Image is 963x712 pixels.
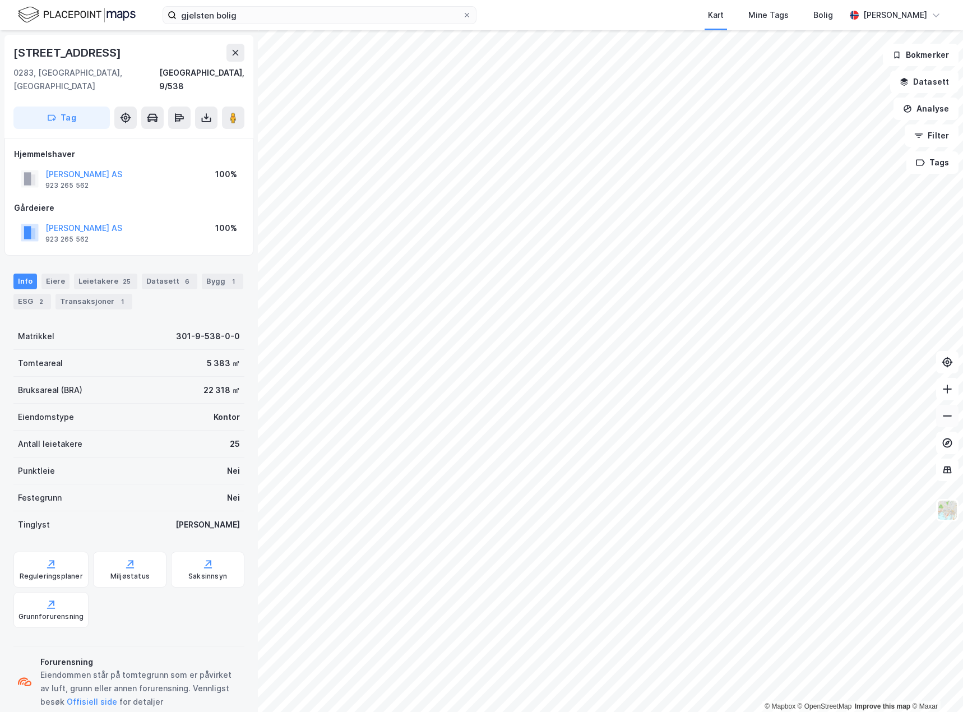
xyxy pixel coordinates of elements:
div: Leietakere [74,274,137,289]
div: Gårdeiere [14,201,244,215]
div: Mine Tags [748,8,789,22]
img: Z [937,500,958,521]
div: Transaksjoner [55,294,132,309]
div: Tinglyst [18,518,50,531]
div: Eiere [41,274,70,289]
iframe: Chat Widget [907,658,963,712]
div: 22 318 ㎡ [203,383,240,397]
div: Miljøstatus [110,572,150,581]
div: Info [13,274,37,289]
div: Hjemmelshaver [14,147,244,161]
div: 923 265 562 [45,235,89,244]
div: 100% [215,168,237,181]
button: Filter [905,124,959,147]
div: Antall leietakere [18,437,82,451]
div: 100% [215,221,237,235]
button: Analyse [893,98,959,120]
div: 301-9-538-0-0 [176,330,240,343]
div: Saksinnsyn [188,572,227,581]
div: 0283, [GEOGRAPHIC_DATA], [GEOGRAPHIC_DATA] [13,66,159,93]
div: 923 265 562 [45,181,89,190]
input: Søk på adresse, matrikkel, gårdeiere, leietakere eller personer [177,7,462,24]
div: Bruksareal (BRA) [18,383,82,397]
div: Bolig [813,8,833,22]
div: 2 [35,296,47,307]
div: [STREET_ADDRESS] [13,44,123,62]
div: Datasett [142,274,197,289]
div: Festegrunn [18,491,62,505]
div: Forurensning [40,655,240,669]
button: Tags [906,151,959,174]
div: [PERSON_NAME] [175,518,240,531]
div: 1 [117,296,128,307]
div: Grunnforurensning [18,612,84,621]
div: 25 [230,437,240,451]
div: Eiendommen står på tomtegrunn som er påvirket av luft, grunn eller annen forurensning. Vennligst ... [40,668,240,709]
div: Matrikkel [18,330,54,343]
a: OpenStreetMap [798,702,852,710]
div: Punktleie [18,464,55,478]
div: 5 383 ㎡ [207,357,240,370]
div: [GEOGRAPHIC_DATA], 9/538 [159,66,244,93]
div: 1 [228,276,239,287]
div: Nei [227,491,240,505]
div: Tomteareal [18,357,63,370]
button: Bokmerker [883,44,959,66]
div: 25 [121,276,133,287]
div: Kart [708,8,724,22]
div: Kontor [214,410,240,424]
div: [PERSON_NAME] [863,8,927,22]
div: ESG [13,294,51,309]
img: logo.f888ab2527a4732fd821a326f86c7f29.svg [18,5,136,25]
div: Nei [227,464,240,478]
a: Mapbox [765,702,795,710]
div: 6 [182,276,193,287]
div: Reguleringsplaner [20,572,83,581]
a: Improve this map [855,702,910,710]
div: Bygg [202,274,243,289]
button: Tag [13,107,110,129]
button: Datasett [890,71,959,93]
div: Eiendomstype [18,410,74,424]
